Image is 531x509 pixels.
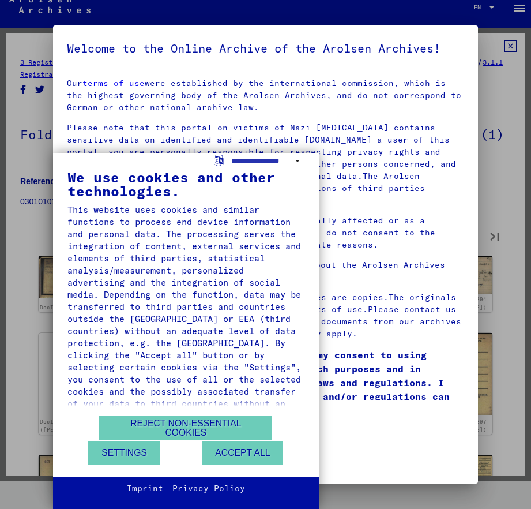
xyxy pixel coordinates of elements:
[99,416,272,440] button: Reject non-essential cookies
[172,483,245,495] a: Privacy Policy
[202,441,283,465] button: Accept all
[127,483,163,495] a: Imprint
[67,204,304,422] div: This website uses cookies and similar functions to process end device information and personal da...
[88,441,160,465] button: Settings
[67,170,304,198] div: We use cookies and other technologies.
